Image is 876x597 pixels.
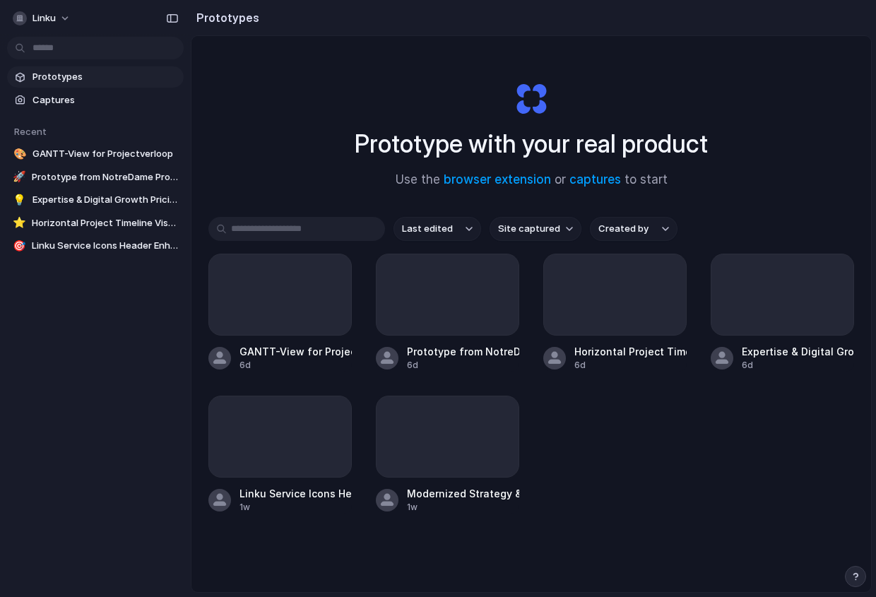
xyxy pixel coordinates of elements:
[32,170,178,184] span: Prototype from NotreDame Projectverloop
[14,126,47,137] span: Recent
[393,217,481,241] button: Last edited
[574,344,687,359] div: Horizontal Project Timeline Visualization
[543,254,687,372] a: Horizontal Project Timeline Visualization6d
[32,216,178,230] span: Horizontal Project Timeline Visualization
[590,217,677,241] button: Created by
[7,167,184,188] a: 🚀Prototype from NotreDame Projectverloop
[355,125,708,162] h1: Prototype with your real product
[191,9,259,26] h2: Prototypes
[239,359,352,372] div: 6d
[498,222,560,236] span: Site captured
[13,147,27,161] div: 🎨
[32,11,56,25] span: Linku
[490,217,581,241] button: Site captured
[598,222,649,236] span: Created by
[402,222,453,236] span: Last edited
[32,239,178,253] span: Linku Service Icons Header Enhancements
[7,7,78,30] button: Linku
[376,254,519,372] a: Prototype from NotreDame Projectverloop6d
[13,193,27,207] div: 💡
[396,171,668,189] span: Use the or to start
[574,359,687,372] div: 6d
[208,396,352,514] a: Linku Service Icons Header Enhancements1w
[208,254,352,372] a: GANTT-View for Projectverloop6d
[7,189,184,211] a: 💡Expertise & Digital Growth Pricing
[32,147,178,161] span: GANTT-View for Projectverloop
[239,486,352,501] div: Linku Service Icons Header Enhancements
[569,172,621,187] a: captures
[407,359,519,372] div: 6d
[444,172,551,187] a: browser extension
[7,143,184,165] a: 🎨GANTT-View for Projectverloop
[32,193,178,207] span: Expertise & Digital Growth Pricing
[7,90,184,111] a: Captures
[13,170,26,184] div: 🚀
[7,66,184,88] a: Prototypes
[239,501,352,514] div: 1w
[407,501,519,514] div: 1w
[13,239,26,253] div: 🎯
[742,344,854,359] div: Expertise & Digital Growth Pricing
[407,344,519,359] div: Prototype from NotreDame Projectverloop
[711,254,854,372] a: Expertise & Digital Growth Pricing6d
[239,344,352,359] div: GANTT-View for Projectverloop
[407,486,519,501] div: Modernized Strategy & Design UI Layout
[7,213,184,234] a: ⭐Horizontal Project Timeline Visualization
[7,235,184,256] a: 🎯Linku Service Icons Header Enhancements
[376,396,519,514] a: Modernized Strategy & Design UI Layout1w
[742,359,854,372] div: 6d
[13,216,26,230] div: ⭐
[32,93,178,107] span: Captures
[32,70,178,84] span: Prototypes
